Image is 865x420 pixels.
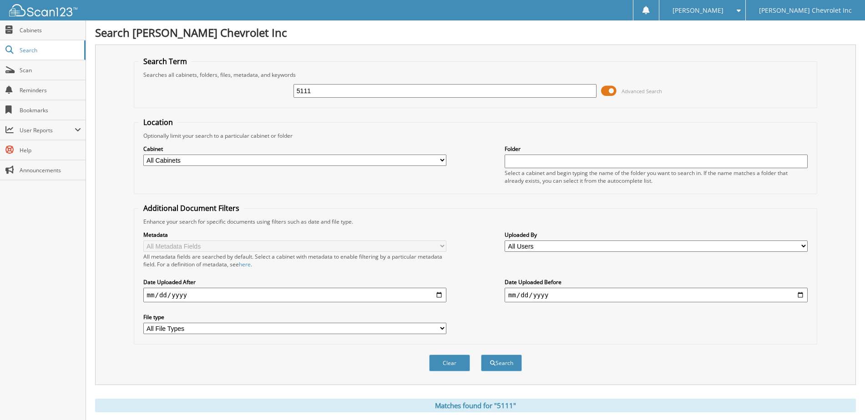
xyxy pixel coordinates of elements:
[139,71,813,79] div: Searches all cabinets, folders, files, metadata, and keywords
[20,86,81,94] span: Reminders
[505,169,808,185] div: Select a cabinet and begin typing the name of the folder you want to search in. If the name match...
[505,231,808,239] label: Uploaded By
[759,8,852,13] span: [PERSON_NAME] Chevrolet Inc
[429,355,470,371] button: Clear
[143,253,446,268] div: All metadata fields are searched by default. Select a cabinet with metadata to enable filtering b...
[20,26,81,34] span: Cabinets
[20,46,80,54] span: Search
[143,313,446,321] label: File type
[9,4,77,16] img: scan123-logo-white.svg
[143,278,446,286] label: Date Uploaded After
[95,399,856,412] div: Matches found for "5111"
[20,126,75,134] span: User Reports
[20,66,81,74] span: Scan
[20,166,81,174] span: Announcements
[20,146,81,154] span: Help
[622,88,662,95] span: Advanced Search
[673,8,723,13] span: [PERSON_NAME]
[239,260,251,268] a: here
[143,288,446,302] input: start
[505,278,808,286] label: Date Uploaded Before
[481,355,522,371] button: Search
[20,106,81,114] span: Bookmarks
[95,25,856,40] h1: Search [PERSON_NAME] Chevrolet Inc
[143,231,446,239] label: Metadata
[505,288,808,302] input: end
[139,56,192,66] legend: Search Term
[505,145,808,153] label: Folder
[139,203,244,213] legend: Additional Document Filters
[139,117,177,127] legend: Location
[143,145,446,153] label: Cabinet
[139,132,813,140] div: Optionally limit your search to a particular cabinet or folder
[139,218,813,225] div: Enhance your search for specific documents using filters such as date and file type.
